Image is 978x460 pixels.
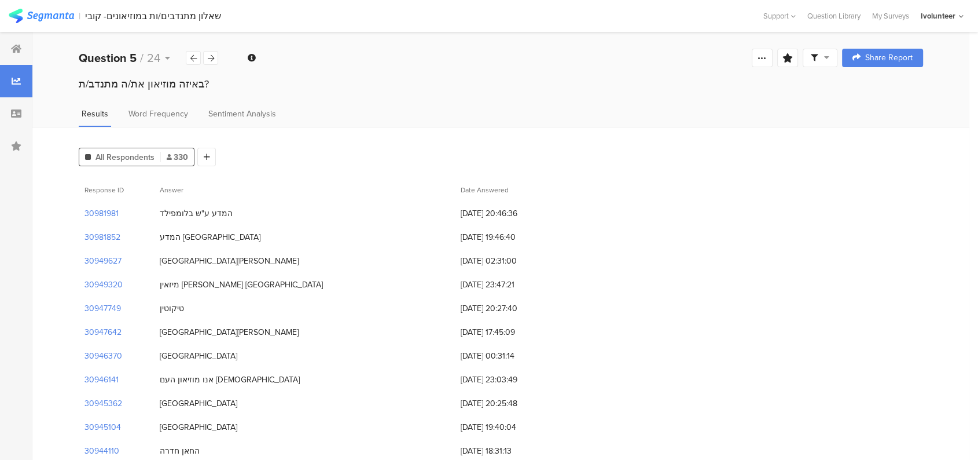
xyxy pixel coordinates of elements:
[84,350,122,362] section: 30946370
[9,9,74,23] img: segmanta logo
[84,255,122,267] section: 30949627
[160,350,237,362] div: [GEOGRAPHIC_DATA]
[461,279,553,291] span: [DATE] 23:47:21
[461,231,553,243] span: [DATE] 19:46:40
[167,151,188,163] span: 330
[128,108,188,120] span: Word Frequency
[79,49,137,67] b: Question 5
[160,397,237,410] div: [GEOGRAPHIC_DATA]
[95,151,155,163] span: All Respondents
[865,54,913,62] span: Share Report
[160,231,260,243] div: המדע [GEOGRAPHIC_DATA]
[461,185,509,195] span: Date Answered
[160,326,299,338] div: [GEOGRAPHIC_DATA][PERSON_NAME]
[84,279,123,291] section: 30949320
[160,421,237,433] div: [GEOGRAPHIC_DATA]
[84,445,119,457] section: 30944110
[160,279,323,291] div: מיזאין [PERSON_NAME] [GEOGRAPHIC_DATA]
[84,302,121,315] section: 30947749
[763,7,796,25] div: Support
[84,326,122,338] section: 30947642
[84,231,120,243] section: 30981852
[208,108,276,120] span: Sentiment Analysis
[85,10,221,21] div: שאלון מתנדבים/ות במוזיאונים- קובי
[160,207,233,220] div: המדע ע"ש בלומפילד
[79,9,80,23] div: |
[140,49,144,67] span: /
[82,108,108,120] span: Results
[461,397,553,410] span: [DATE] 20:25:48
[79,76,923,92] div: באיזה מוזיאון את/ה מתנדב/ת?
[160,374,300,386] div: אנו מוזיאון העם [DEMOGRAPHIC_DATA]
[84,185,124,195] span: Response ID
[461,421,553,433] span: [DATE] 19:40:04
[461,302,553,315] span: [DATE] 20:27:40
[461,374,553,386] span: [DATE] 23:03:49
[866,10,915,21] a: My Surveys
[84,207,119,220] section: 30981981
[921,10,955,21] div: Ivolunteer
[160,255,299,267] div: [GEOGRAPHIC_DATA][PERSON_NAME]
[461,326,553,338] span: [DATE] 17:45:09
[461,207,553,220] span: [DATE] 20:46:36
[84,397,122,410] section: 30945362
[147,49,160,67] span: 24
[801,10,866,21] a: Question Library
[160,445,200,457] div: החאן חדרה
[160,185,183,195] span: Answer
[160,302,184,315] div: טיקוטין
[84,421,121,433] section: 30945104
[461,350,553,362] span: [DATE] 00:31:14
[461,445,553,457] span: [DATE] 18:31:13
[84,374,119,386] section: 30946141
[461,255,553,267] span: [DATE] 02:31:00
